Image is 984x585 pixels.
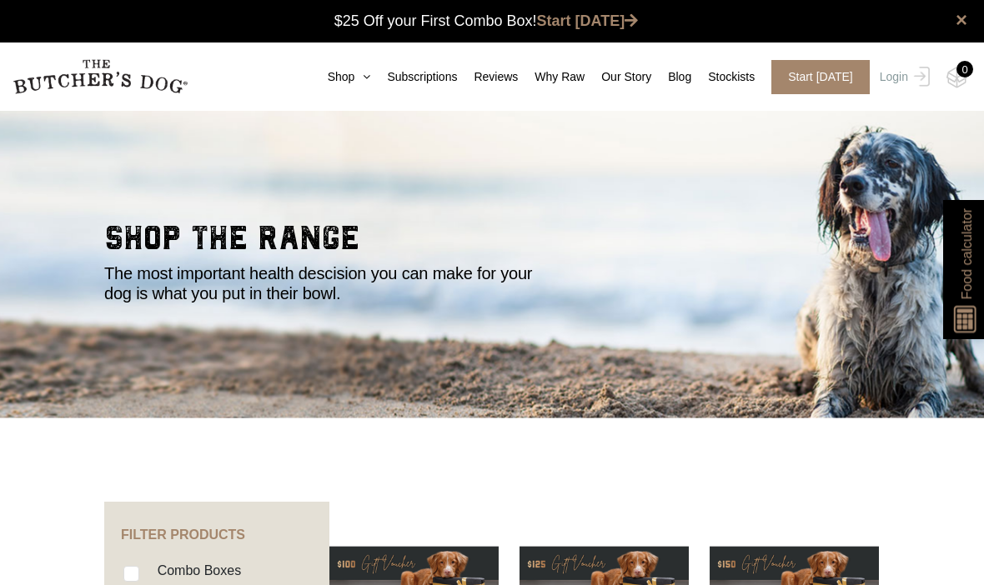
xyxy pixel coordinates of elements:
p: The most important health descision you can make for your dog is what you put in their bowl. [104,263,546,303]
a: Login [876,60,930,94]
a: Shop [311,68,371,86]
div: 0 [956,61,973,77]
a: Our Story [585,68,651,86]
a: Reviews [457,68,518,86]
img: TBD_Cart-Empty.png [946,67,967,88]
a: Subscriptions [370,68,457,86]
a: Stockists [691,68,755,86]
a: Start [DATE] [755,60,876,94]
a: close [956,10,967,30]
a: Start [DATE] [537,12,639,29]
h2: shop the range [104,222,880,263]
label: Combo Boxes [149,559,242,582]
h4: FILTER PRODUCTS [104,502,329,542]
span: Start [DATE] [771,60,870,94]
a: Blog [651,68,691,86]
a: Why Raw [518,68,585,86]
span: Food calculator [956,208,976,299]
